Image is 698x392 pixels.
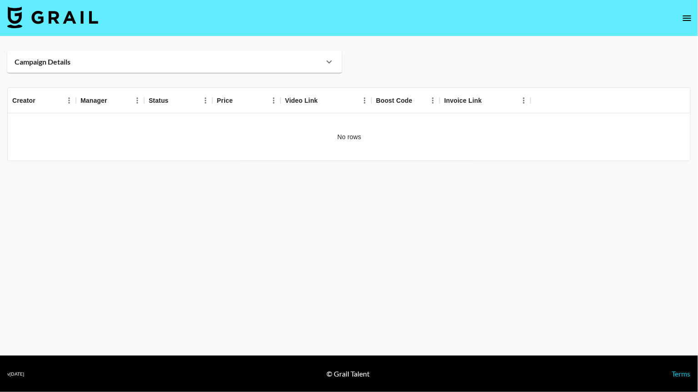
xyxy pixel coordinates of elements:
[80,88,107,113] div: Manager
[482,94,495,107] button: Sort
[376,88,412,113] div: Boost Code
[217,88,233,113] div: Price
[7,51,342,73] div: Campaign Details
[8,88,76,113] div: Creator
[107,94,120,107] button: Sort
[35,94,48,107] button: Sort
[7,6,98,28] img: Grail Talent
[358,94,372,107] button: Menu
[517,94,531,107] button: Menu
[131,94,144,107] button: Menu
[326,369,370,378] div: © Grail Talent
[199,94,212,107] button: Menu
[7,371,24,377] div: v [DATE]
[372,88,440,113] div: Boost Code
[15,57,70,66] strong: Campaign Details
[212,88,281,113] div: Price
[440,88,531,113] div: Invoice Link
[267,94,281,107] button: Menu
[412,94,425,107] button: Sort
[672,369,691,378] a: Terms
[444,88,482,113] div: Invoice Link
[281,88,372,113] div: Video Link
[169,94,181,107] button: Sort
[233,94,246,107] button: Sort
[318,94,331,107] button: Sort
[62,94,76,107] button: Menu
[12,88,35,113] div: Creator
[144,88,212,113] div: Status
[678,9,696,27] button: open drawer
[149,88,169,113] div: Status
[285,88,318,113] div: Video Link
[76,88,144,113] div: Manager
[8,113,691,161] div: No rows
[426,94,440,107] button: Menu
